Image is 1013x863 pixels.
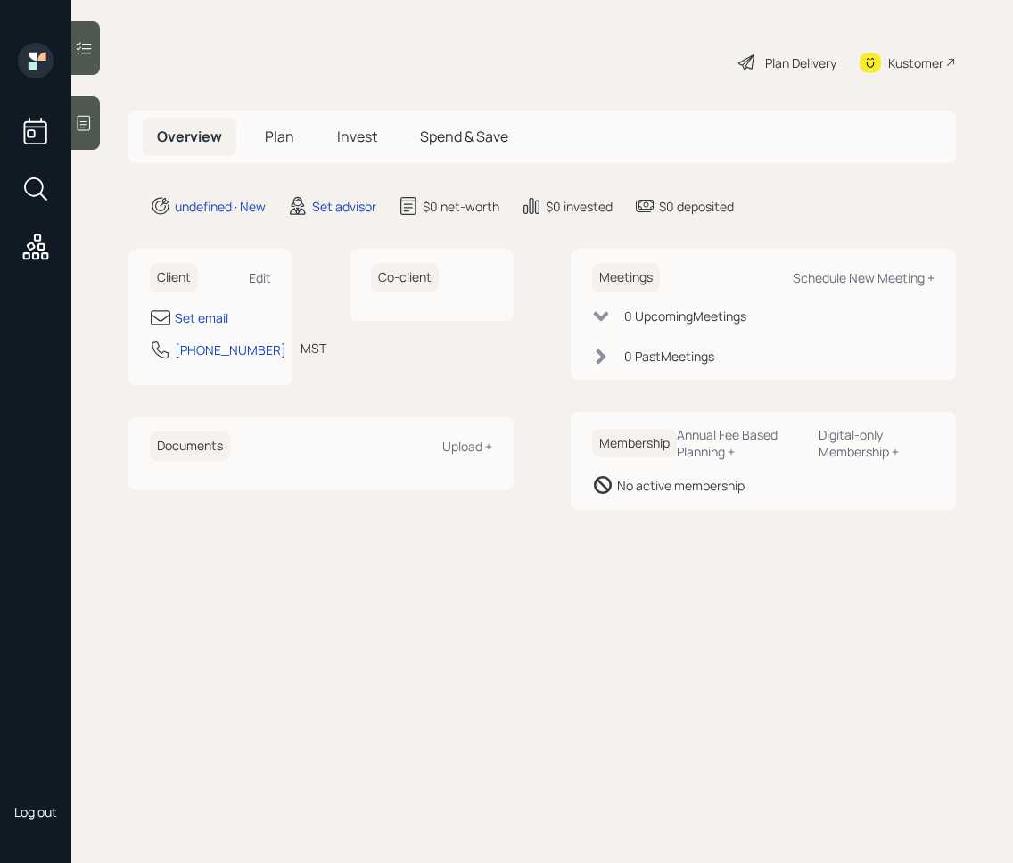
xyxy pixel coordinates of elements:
div: No active membership [617,476,745,495]
span: Invest [337,127,377,146]
img: retirable_logo.png [18,746,54,782]
div: $0 invested [546,197,613,216]
h6: Meetings [592,263,660,292]
h6: Documents [150,431,230,461]
div: 0 Past Meeting s [624,347,714,366]
div: $0 deposited [659,197,734,216]
div: Set email [175,308,228,327]
div: undefined · New [175,197,266,216]
div: MST [301,339,326,358]
div: Plan Delivery [765,53,836,72]
span: Plan [265,127,294,146]
div: Digital-only Membership + [819,426,935,460]
div: 0 Upcoming Meeting s [624,307,746,325]
span: Overview [157,127,222,146]
div: Upload + [442,438,492,455]
div: [PHONE_NUMBER] [175,341,286,359]
h6: Client [150,263,198,292]
div: $0 net-worth [423,197,499,216]
div: Annual Fee Based Planning + [677,426,804,460]
span: Spend & Save [420,127,508,146]
h6: Co-client [371,263,439,292]
div: Set advisor [312,197,376,216]
h6: Membership [592,429,677,458]
div: Edit [249,269,271,286]
div: Kustomer [888,53,943,72]
div: Schedule New Meeting + [793,269,935,286]
div: Log out [14,803,57,820]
